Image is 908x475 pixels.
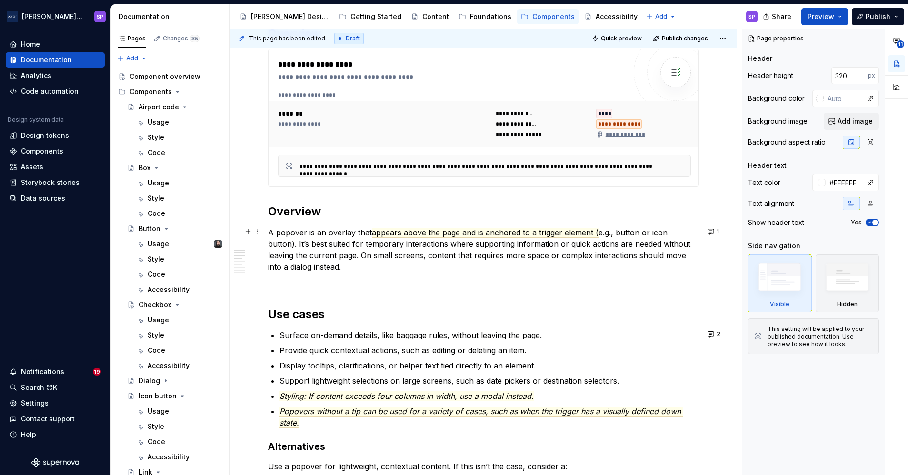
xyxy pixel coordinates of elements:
[748,241,800,251] div: Side navigation
[139,300,171,310] div: Checkbox
[455,9,515,24] a: Foundations
[470,12,511,21] div: Foundations
[748,178,780,187] div: Text color
[748,71,793,80] div: Header height
[655,13,667,20] span: Add
[808,12,834,21] span: Preview
[214,240,222,248] img: Teunis Vorsteveld
[705,225,723,238] button: 1
[132,419,226,434] a: Style
[6,144,105,159] a: Components
[580,9,641,24] a: Accessibility
[163,35,200,42] div: Changes
[6,128,105,143] a: Design tokens
[123,99,226,115] a: Airport code
[126,55,138,62] span: Add
[6,396,105,411] a: Settings
[2,6,109,27] button: [PERSON_NAME] AirlinesSP
[650,32,712,45] button: Publish changes
[662,35,708,42] span: Publish changes
[123,160,226,175] a: Box
[139,391,177,401] div: Icon button
[407,9,453,24] a: Content
[130,72,200,81] div: Component overview
[21,131,69,140] div: Design tokens
[132,175,226,191] a: Usage
[249,35,327,42] span: This page has been edited.
[148,209,165,218] div: Code
[6,68,105,83] a: Analytics
[268,307,325,321] strong: Use cases
[6,84,105,99] a: Code automation
[816,254,879,312] div: Hidden
[148,239,169,249] div: Usage
[148,117,169,127] div: Usage
[123,388,226,404] a: Icon button
[350,12,401,21] div: Getting Started
[21,194,65,203] div: Data sources
[132,191,226,206] a: Style
[601,35,642,42] span: Quick preview
[643,10,679,23] button: Add
[139,102,179,112] div: Airport code
[748,54,772,63] div: Header
[268,461,699,472] p: Use a popover for lightweight, contextual content. If this isn’t the case, consider a:
[21,162,43,172] div: Assets
[824,113,879,130] button: Add image
[148,285,190,294] div: Accessibility
[148,330,164,340] div: Style
[268,227,699,272] p: A popover is an overlay that e.g., button or icon button). It’s best suited for temporary interac...
[148,148,165,157] div: Code
[123,221,226,236] a: Button
[748,137,826,147] div: Background aspect ratio
[596,12,638,21] div: Accessibility
[21,178,80,187] div: Storybook stories
[279,375,699,387] p: Support lightweight selections on large screens, such as date pickers or destination selectors.
[6,380,105,395] button: Search ⌘K
[7,11,18,22] img: f0306bc8-3074-41fb-b11c-7d2e8671d5eb.png
[589,32,646,45] button: Quick preview
[768,325,873,348] div: This setting will be applied to your published documentation. Use preview to see how it looks.
[132,115,226,130] a: Usage
[93,368,101,376] span: 19
[251,12,329,21] div: [PERSON_NAME] Design
[748,199,794,208] div: Text alignment
[119,12,226,21] div: Documentation
[372,228,599,238] span: appears above the page and is anchored to a trigger element (
[148,361,190,370] div: Accessibility
[837,301,858,308] div: Hidden
[705,328,725,341] button: 2
[826,174,862,191] input: Auto
[6,191,105,206] a: Data sources
[148,133,164,142] div: Style
[148,315,169,325] div: Usage
[279,391,534,401] span: Styling: If content exceeds four columns in width, use a modal instead.
[6,364,105,379] button: Notifications19
[831,67,868,84] input: Auto
[148,178,169,188] div: Usage
[132,328,226,343] a: Style
[114,84,226,99] div: Components
[139,224,160,233] div: Button
[132,282,226,297] a: Accessibility
[148,194,164,203] div: Style
[21,39,40,49] div: Home
[132,145,226,160] a: Code
[132,312,226,328] a: Usage
[148,452,190,462] div: Accessibility
[758,8,798,25] button: Share
[851,219,862,226] label: Yes
[236,7,641,26] div: Page tree
[139,376,160,386] div: Dialog
[132,343,226,358] a: Code
[132,434,226,449] a: Code
[31,458,79,467] svg: Supernova Logo
[517,9,579,24] a: Components
[148,407,169,416] div: Usage
[21,367,64,377] div: Notifications
[21,414,75,424] div: Contact support
[118,35,146,42] div: Pages
[422,12,449,21] div: Content
[717,330,720,338] span: 2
